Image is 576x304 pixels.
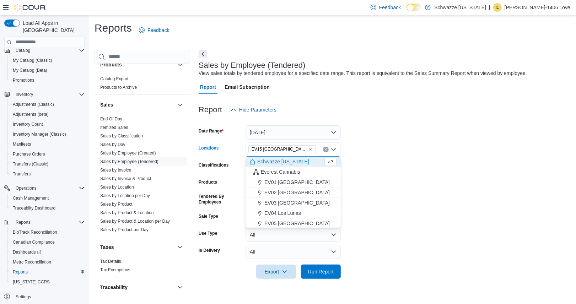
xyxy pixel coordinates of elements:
[10,120,46,129] a: Inventory Count
[199,50,207,58] button: Next
[264,189,330,196] span: EV02 [GEOGRAPHIC_DATA]
[1,45,87,55] button: Catalog
[176,60,184,69] button: Products
[256,265,296,279] button: Export
[10,194,85,202] span: Cash Management
[13,90,36,99] button: Inventory
[13,229,57,235] span: BioTrack Reconciliation
[10,76,37,85] a: Promotions
[10,170,85,178] span: Transfers
[10,160,85,168] span: Transfers (Classic)
[199,179,217,185] label: Products
[13,131,66,137] span: Inventory Manager (Classic)
[260,265,292,279] span: Export
[20,20,85,34] span: Load All Apps in [GEOGRAPHIC_DATA]
[10,278,53,286] a: [US_STATE] CCRS
[7,119,87,129] button: Inventory Count
[100,116,122,121] a: End Of Day
[10,66,85,75] span: My Catalog (Beta)
[1,89,87,99] button: Inventory
[176,101,184,109] button: Sales
[13,239,55,245] span: Canadian Compliance
[10,170,33,178] a: Transfers
[199,61,306,70] h3: Sales by Employee (Tendered)
[100,259,121,264] a: Tax Details
[10,228,85,237] span: BioTrack Reconciliation
[199,105,222,114] h3: Report
[10,258,85,266] span: Metrc Reconciliation
[100,134,143,139] a: Sales by Classification
[13,184,85,192] span: Operations
[100,142,125,147] span: Sales by Day
[10,268,85,276] span: Reports
[7,139,87,149] button: Manifests
[16,185,37,191] span: Operations
[100,218,170,224] span: Sales by Product & Location per Day
[301,265,341,279] button: Run Report
[7,75,87,85] button: Promotions
[100,101,113,108] h3: Sales
[10,130,69,139] a: Inventory Manager (Classic)
[434,3,486,12] p: Schwazze [US_STATE]
[228,103,279,117] button: Hide Parameters
[100,227,149,233] span: Sales by Product per Day
[10,140,34,148] a: Manifests
[199,70,527,77] div: View sales totals by tendered employee for a specified date range. This report is equivalent to t...
[7,247,87,257] a: Dashboards
[10,120,85,129] span: Inventory Count
[199,213,218,219] label: Sale Type
[100,244,174,251] button: Taxes
[10,204,58,212] a: Traceabilty Dashboard
[100,116,122,122] span: End Of Day
[1,217,87,227] button: Reports
[100,61,122,68] h3: Products
[10,238,58,246] a: Canadian Compliance
[264,210,301,217] span: EV04 Los Lunas
[100,267,130,272] a: Tax Exemptions
[496,3,499,12] span: I1
[100,193,150,199] span: Sales by Location per Day
[13,205,55,211] span: Traceabilty Dashboard
[200,80,216,94] span: Report
[100,167,131,173] span: Sales by Invoice
[100,193,150,198] a: Sales by Location per Day
[100,76,128,82] span: Catalog Export
[7,99,87,109] button: Adjustments (Classic)
[199,194,243,205] label: Tendered By Employees
[13,90,85,99] span: Inventory
[13,161,48,167] span: Transfers (Classic)
[100,184,134,190] span: Sales by Location
[264,199,330,206] span: EV03 [GEOGRAPHIC_DATA]
[100,210,154,216] span: Sales by Product & Location
[7,227,87,237] button: BioTrack Reconciliation
[100,176,151,181] a: Sales by Invoice & Product
[100,168,131,173] a: Sales by Invoice
[10,278,85,286] span: Washington CCRS
[7,277,87,287] button: [US_STATE] CCRS
[100,267,130,273] span: Tax Exemptions
[225,80,270,94] span: Email Subscription
[100,76,128,81] a: Catalog Export
[10,248,85,256] span: Dashboards
[10,110,85,119] span: Adjustments (beta)
[100,210,154,215] a: Sales by Product & Location
[10,268,31,276] a: Reports
[10,238,85,246] span: Canadian Compliance
[13,293,34,301] a: Settings
[100,142,125,147] a: Sales by Day
[10,76,85,85] span: Promotions
[239,106,276,113] span: Hide Parameters
[13,77,34,83] span: Promotions
[505,3,570,12] p: [PERSON_NAME]-1406 Love
[248,145,316,153] span: EV15 Las Cruces North
[100,125,128,130] span: Itemized Sales
[246,228,341,242] button: All
[16,219,31,225] span: Reports
[16,294,31,300] span: Settings
[100,185,134,190] a: Sales by Location
[1,291,87,302] button: Settings
[100,85,137,90] a: Products to Archive
[7,169,87,179] button: Transfers
[10,150,85,158] span: Purchase Orders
